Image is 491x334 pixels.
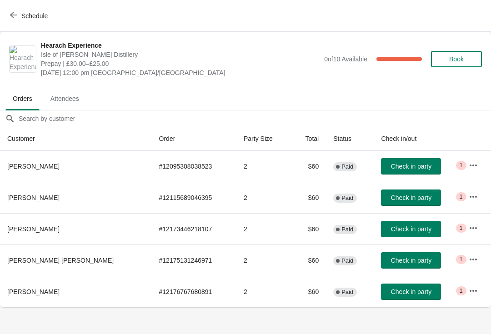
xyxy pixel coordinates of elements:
[236,127,291,151] th: Party Size
[152,151,236,182] td: # 12095308038523
[18,110,491,127] input: Search by customer
[7,257,114,264] span: [PERSON_NAME] [PERSON_NAME]
[152,213,236,244] td: # 12173446218107
[291,276,326,307] td: $60
[324,55,367,63] span: 0 of 10 Available
[381,252,441,269] button: Check in party
[291,151,326,182] td: $60
[341,163,353,170] span: Paid
[374,127,461,151] th: Check in/out
[7,163,60,170] span: [PERSON_NAME]
[391,194,431,201] span: Check in party
[391,163,431,170] span: Check in party
[341,194,353,202] span: Paid
[152,244,236,276] td: # 12175131246971
[431,51,482,67] button: Book
[326,127,374,151] th: Status
[381,284,441,300] button: Check in party
[391,288,431,295] span: Check in party
[460,224,463,232] span: 1
[41,41,320,50] span: Hearach Experience
[460,256,463,263] span: 1
[381,189,441,206] button: Check in party
[391,257,431,264] span: Check in party
[291,127,326,151] th: Total
[10,46,36,72] img: Hearach Experience
[7,288,60,295] span: [PERSON_NAME]
[152,276,236,307] td: # 12176767680891
[43,90,86,107] span: Attendees
[341,257,353,264] span: Paid
[5,8,55,24] button: Schedule
[449,55,464,63] span: Book
[291,182,326,213] td: $60
[41,50,320,59] span: Isle of [PERSON_NAME] Distillery
[41,68,320,77] span: [DATE] 12:00 pm [GEOGRAPHIC_DATA]/[GEOGRAPHIC_DATA]
[460,162,463,169] span: 1
[236,244,291,276] td: 2
[341,226,353,233] span: Paid
[152,127,236,151] th: Order
[381,221,441,237] button: Check in party
[291,244,326,276] td: $60
[21,12,48,20] span: Schedule
[236,182,291,213] td: 2
[7,225,60,233] span: [PERSON_NAME]
[341,289,353,296] span: Paid
[7,194,60,201] span: [PERSON_NAME]
[236,276,291,307] td: 2
[460,287,463,294] span: 1
[391,225,431,233] span: Check in party
[5,90,40,107] span: Orders
[236,213,291,244] td: 2
[236,151,291,182] td: 2
[152,182,236,213] td: # 12115689046395
[460,193,463,200] span: 1
[381,158,441,174] button: Check in party
[291,213,326,244] td: $60
[41,59,320,68] span: Prepay | £30.00–£25.00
